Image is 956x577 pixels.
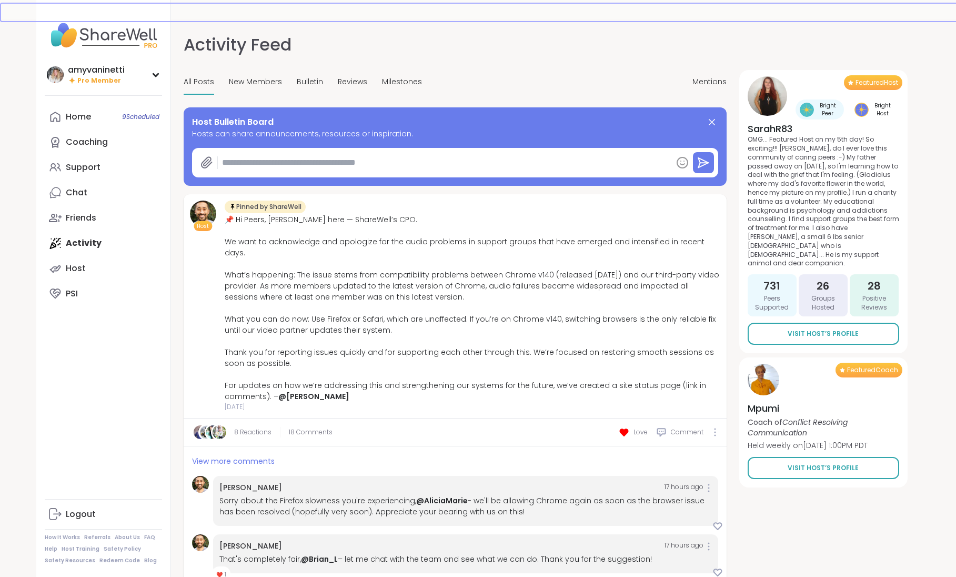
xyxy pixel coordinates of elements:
[200,425,214,439] img: rustyempire
[748,417,848,438] i: Conflict Resolving Communication
[854,294,894,312] span: Positive Reviews
[192,456,275,466] span: View more comments
[338,76,367,87] span: Reviews
[763,278,780,293] span: 731
[66,187,87,198] div: Chat
[800,103,814,117] img: Bright Peer
[66,212,96,224] div: Friends
[45,130,162,155] a: Coaching
[671,427,703,437] span: Comment
[144,557,157,564] a: Blog
[68,64,125,76] div: amyvaninetti
[278,391,349,402] a: @[PERSON_NAME]
[219,541,282,551] a: [PERSON_NAME]
[868,278,881,293] span: 28
[45,180,162,205] a: Chat
[66,288,78,300] div: PSI
[301,554,338,564] a: @Brian_L
[803,294,843,312] span: Groups Hosted
[289,427,333,437] span: 18 Comments
[45,281,162,306] a: PSI
[45,205,162,231] a: Friends
[748,135,899,268] p: OMG... Featured Host on my 5th day! So exciting!!! [PERSON_NAME], do I ever love this community o...
[192,476,209,493] img: brett
[197,222,209,230] span: Host
[84,534,110,541] a: Referrals
[45,557,95,564] a: Safety Resources
[229,76,282,87] span: New Members
[45,155,162,180] a: Support
[99,557,140,564] a: Redeem Code
[788,463,859,473] span: Visit Host’s Profile
[225,214,720,402] div: 📌 Hi Peers, [PERSON_NAME] here — ShareWell’s CPO. We want to acknowledge and apologize for the au...
[45,256,162,281] a: Host
[382,76,422,87] span: Milestones
[45,545,57,553] a: Help
[297,76,323,87] span: Bulletin
[45,104,162,130] a: Home9Scheduled
[47,66,64,83] img: amyvaninetti
[219,482,282,493] a: [PERSON_NAME]
[665,482,703,493] span: 17 hours ago
[184,32,291,57] h1: Activity Feed
[225,402,720,412] span: [DATE]
[45,502,162,527] a: Logout
[122,113,159,121] span: 9 Scheduled
[847,366,898,374] span: Featured Coach
[692,76,727,87] span: Mentions
[871,102,895,117] span: Bright Host
[66,136,108,148] div: Coaching
[192,534,209,551] img: brett
[816,102,840,117] span: Bright Peer
[66,111,91,123] div: Home
[752,294,792,312] span: Peers Supported
[190,201,216,227] img: brett
[854,103,869,117] img: Bright Host
[115,534,140,541] a: About Us
[45,534,80,541] a: How It Works
[219,495,712,518] div: Sorry about the Firefox slowness you're experiencing, - we'll be allowing Chrome again as soon as...
[234,427,271,437] a: 8 Reactions
[77,76,121,85] span: Pro Member
[788,329,859,339] span: Visit Host’s Profile
[192,128,718,140] span: Hosts can share announcements, resources or inspiration.
[856,78,898,87] span: Featured Host
[748,457,899,479] a: Visit Host’s Profile
[66,162,100,173] div: Support
[206,425,220,439] img: Sha777
[665,541,703,552] span: 17 hours ago
[748,122,899,135] h4: SarahR83
[45,17,162,54] img: ShareWell Nav Logo
[748,417,899,438] p: Coach of
[416,495,468,506] a: @AliciaMarie
[144,534,155,541] a: FAQ
[184,76,214,87] span: All Posts
[748,76,787,116] img: SarahR83
[66,509,96,520] div: Logout
[194,425,207,439] img: NaAlSi2O6
[104,545,141,553] a: Safety Policy
[213,425,226,439] img: Jessiegirl0719
[219,554,712,565] div: That's completely fair, – let me chat with the team and see what we can do. Thank you for the sug...
[748,364,779,395] img: Mpumi
[66,263,86,274] div: Host
[225,201,306,213] div: Pinned by ShareWell
[748,402,899,415] h4: Mpumi
[62,545,99,553] a: Host Training
[633,427,648,437] span: Love
[748,440,899,451] p: Held weekly on [DATE] 1:00PM PDT
[817,278,829,293] span: 26
[748,323,899,345] a: Visit Host’s Profile
[192,116,274,128] span: Host Bulletin Board
[152,137,160,146] iframe: Spotlight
